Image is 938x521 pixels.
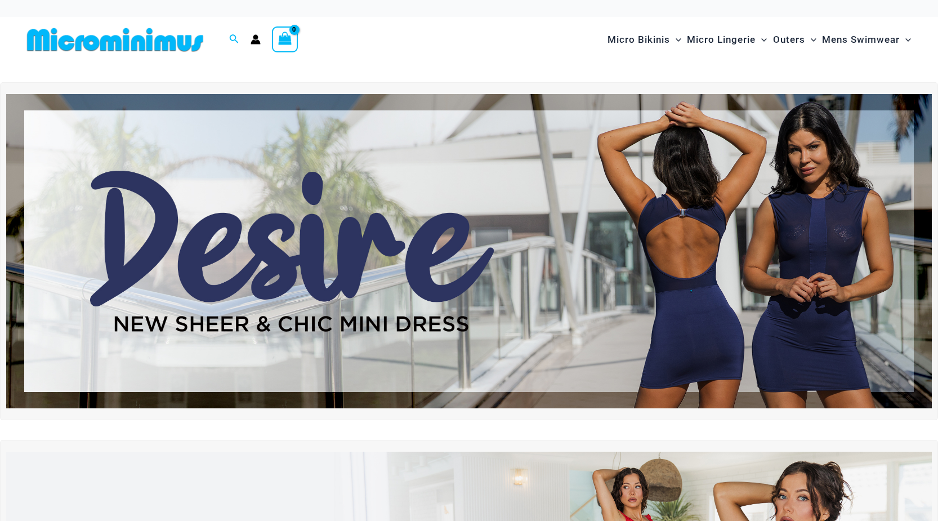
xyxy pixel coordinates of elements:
[822,25,900,54] span: Mens Swimwear
[670,25,681,54] span: Menu Toggle
[900,25,911,54] span: Menu Toggle
[229,33,239,47] a: Search icon link
[773,25,805,54] span: Outers
[6,94,932,409] img: Desire me Navy Dress
[605,23,684,57] a: Micro BikinisMenu ToggleMenu Toggle
[23,27,208,52] img: MM SHOP LOGO FLAT
[684,23,770,57] a: Micro LingerieMenu ToggleMenu Toggle
[770,23,819,57] a: OutersMenu ToggleMenu Toggle
[608,25,670,54] span: Micro Bikinis
[603,21,915,59] nav: Site Navigation
[756,25,767,54] span: Menu Toggle
[819,23,914,57] a: Mens SwimwearMenu ToggleMenu Toggle
[805,25,816,54] span: Menu Toggle
[687,25,756,54] span: Micro Lingerie
[251,34,261,44] a: Account icon link
[272,26,298,52] a: View Shopping Cart, empty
